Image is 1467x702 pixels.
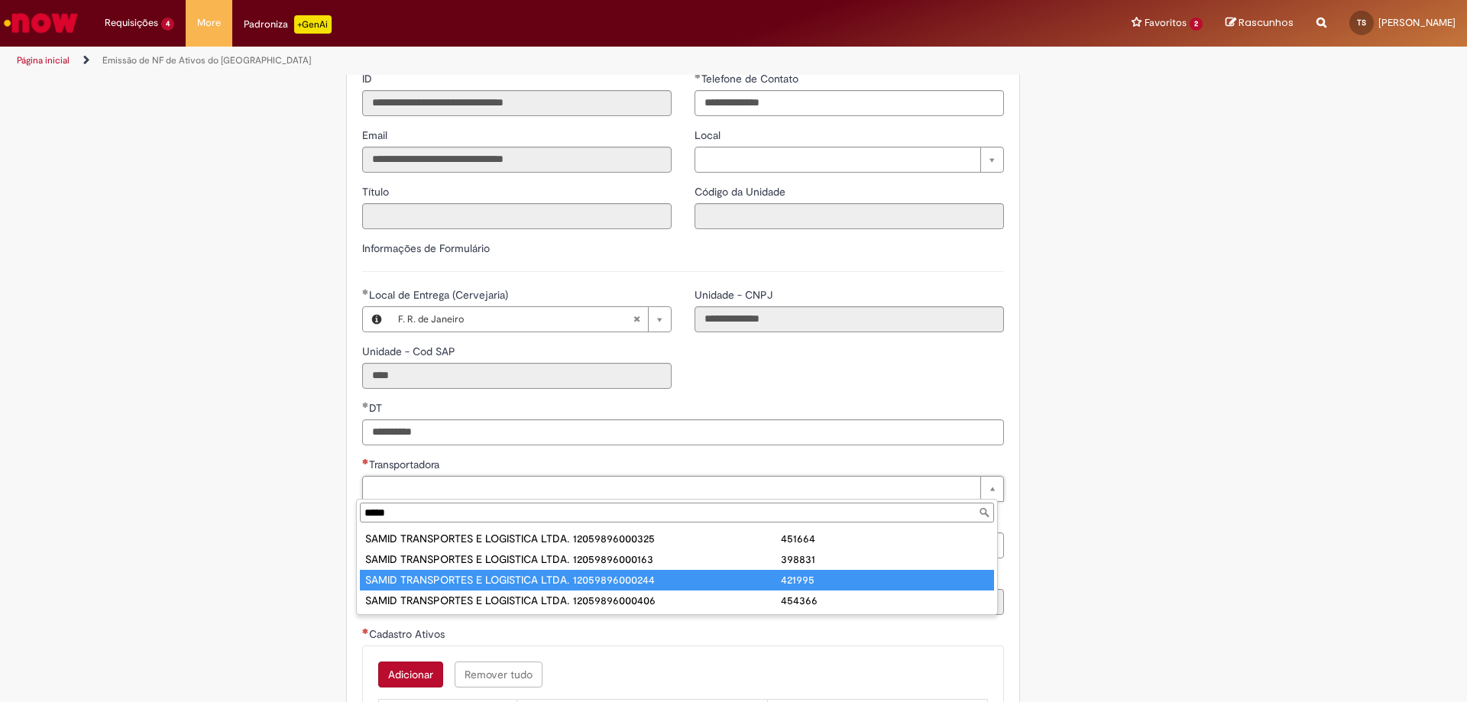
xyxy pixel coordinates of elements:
div: 421995 [781,572,989,587]
div: SAMID TRANSPORTES E LOGISTICA LTDA. [365,572,573,587]
div: 398831 [781,552,989,567]
ul: Transportadora [357,526,997,614]
div: SAMID TRANSPORTES E LOGISTICA LTDA. [365,552,573,567]
div: 12059896000163 [573,552,781,567]
div: 451664 [781,531,989,546]
div: SAMID TRANSPORTES E LOGISTICA LTDA. [365,593,573,608]
div: 12059896000244 [573,572,781,587]
div: 454366 [781,593,989,608]
div: SAMID TRANSPORTES E LOGISTICA LTDA. [365,531,573,546]
div: 12059896000325 [573,531,781,546]
div: 12059896000406 [573,593,781,608]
